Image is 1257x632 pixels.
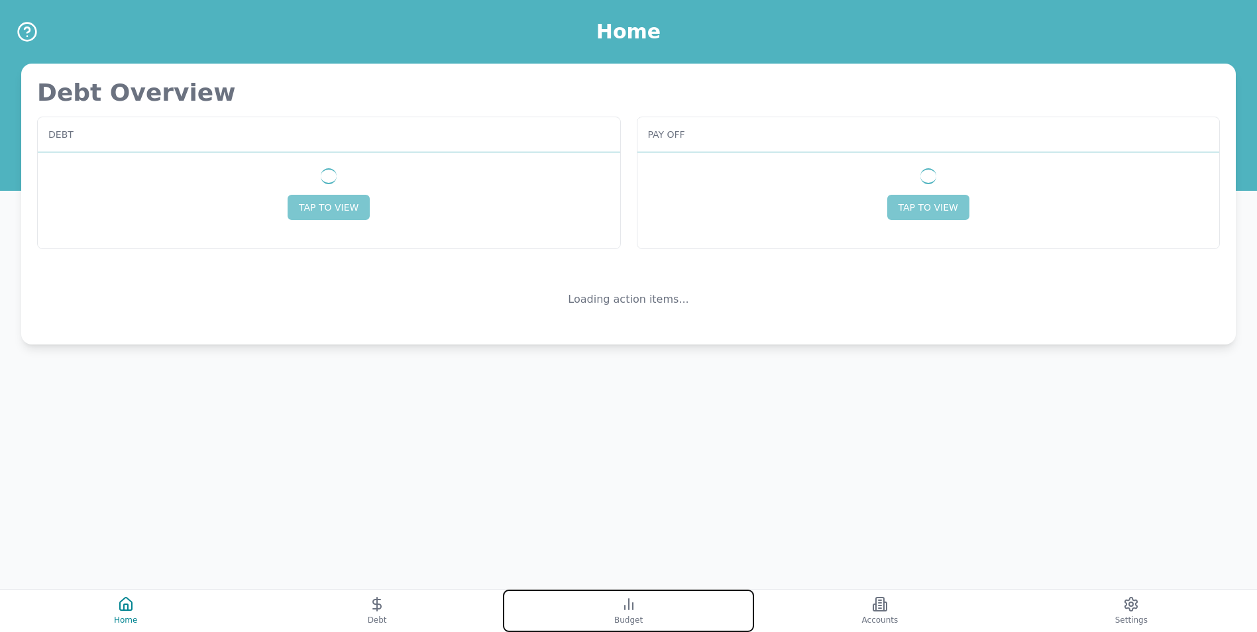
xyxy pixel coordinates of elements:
button: TAP TO VIEW [887,195,969,220]
div: Loading action items... [568,291,688,307]
span: Home [114,615,137,625]
button: Accounts [754,590,1005,632]
span: Accounts [862,615,899,625]
button: TAP TO VIEW [288,195,370,220]
button: Settings [1006,590,1257,632]
span: Debt [48,128,74,141]
span: Settings [1115,615,1148,625]
p: Debt Overview [37,79,1220,106]
button: Budget [503,590,754,632]
span: Debt [368,615,387,625]
span: Pay off [648,128,685,141]
button: Debt [251,590,502,632]
span: Budget [614,615,643,625]
button: Help [16,21,38,43]
h1: Home [596,20,661,44]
